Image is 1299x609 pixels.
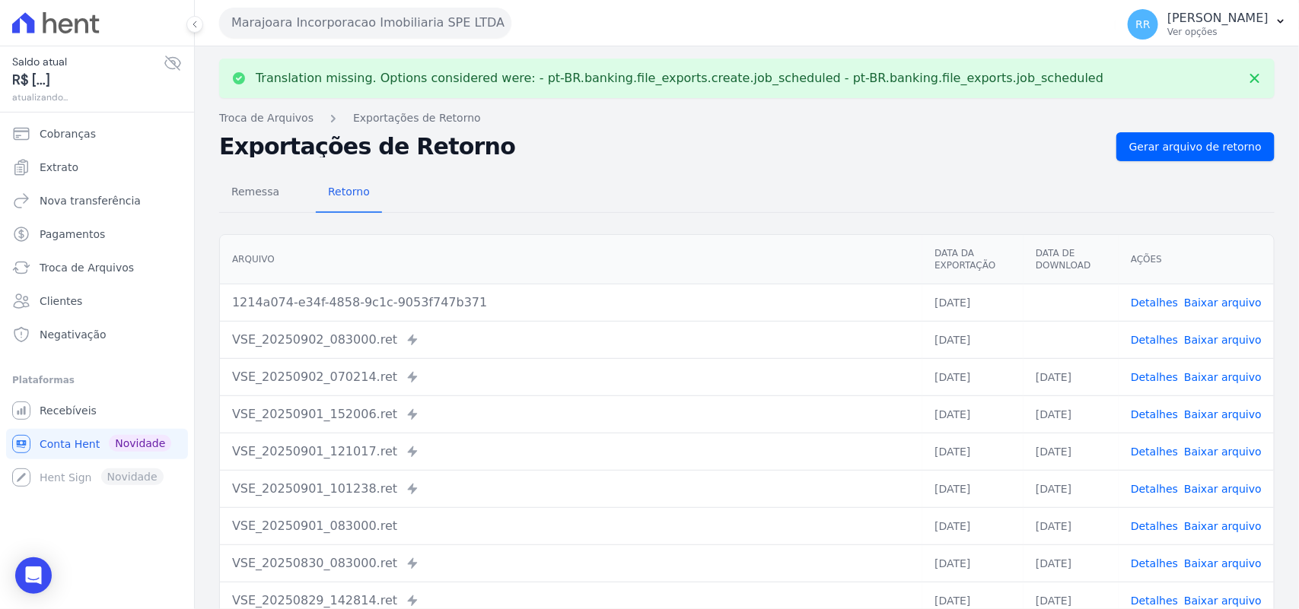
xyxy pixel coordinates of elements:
a: Baixar arquivo [1184,408,1262,420]
span: R$ [...] [12,70,164,90]
a: Exportações de Retorno [353,110,481,126]
span: Negativação [40,327,107,342]
a: Detalhes [1131,297,1178,309]
span: Pagamentos [40,227,105,242]
a: Remessa [219,173,291,213]
span: Recebíveis [40,403,97,418]
div: Open Intercom Messenger [15,557,52,594]
a: Baixar arquivo [1184,297,1262,309]
th: Arquivo [220,235,922,284]
button: RR [PERSON_NAME] Ver opções [1116,3,1299,46]
a: Baixar arquivo [1184,595,1262,607]
div: VSE_20250902_070214.ret [232,368,910,386]
a: Detalhes [1131,595,1178,607]
a: Baixar arquivo [1184,557,1262,569]
a: Cobranças [6,119,188,149]
a: Baixar arquivo [1184,371,1262,383]
div: VSE_20250830_083000.ret [232,554,910,573]
div: Plataformas [12,371,182,389]
td: [DATE] [922,284,1024,321]
div: VSE_20250901_083000.ret [232,517,910,535]
span: Gerar arquivo de retorno [1129,139,1262,154]
nav: Breadcrumb [219,110,1275,126]
span: Nova transferência [40,193,141,208]
a: Retorno [316,173,382,213]
span: RR [1135,19,1150,30]
a: Detalhes [1131,520,1178,532]
div: VSE_20250901_121017.ret [232,442,910,461]
span: Remessa [222,176,288,207]
a: Troca de Arquivos [219,110,314,126]
a: Negativação [6,319,188,350]
td: [DATE] [1024,433,1119,470]
p: Ver opções [1167,26,1269,38]
a: Conta Hent Novidade [6,429,188,459]
td: [DATE] [922,433,1024,470]
a: Detalhes [1131,371,1178,383]
p: Translation missing. Options considered were: - pt-BR.banking.file_exports.create.job_scheduled -... [256,71,1103,86]
td: [DATE] [1024,395,1119,433]
td: [DATE] [1024,470,1119,507]
td: [DATE] [922,321,1024,358]
div: VSE_20250902_083000.ret [232,331,910,349]
a: Gerar arquivo de retorno [1116,132,1275,161]
span: Retorno [319,176,379,207]
a: Recebíveis [6,395,188,426]
a: Extrato [6,152,188,182]
div: 1214a074-e34f-4858-9c1c-9053f747b371 [232,293,910,312]
a: Baixar arquivo [1184,520,1262,532]
span: Clientes [40,293,82,309]
td: [DATE] [1024,544,1119,582]
a: Detalhes [1131,446,1178,458]
td: [DATE] [922,395,1024,433]
a: Detalhes [1131,557,1178,569]
a: Baixar arquivo [1184,334,1262,346]
a: Clientes [6,286,188,316]
h2: Exportações de Retorno [219,136,1104,157]
span: Extrato [40,160,78,175]
a: Baixar arquivo [1184,483,1262,495]
div: VSE_20250901_101238.ret [232,480,910,498]
nav: Sidebar [12,119,182,493]
a: Baixar arquivo [1184,446,1262,458]
p: [PERSON_NAME] [1167,11,1269,26]
td: [DATE] [922,544,1024,582]
td: [DATE] [1024,507,1119,544]
span: atualizando... [12,90,164,104]
td: [DATE] [922,358,1024,395]
button: Marajoara Incorporacao Imobiliaria SPE LTDA [219,8,511,38]
td: [DATE] [1024,358,1119,395]
span: Conta Hent [40,436,100,452]
a: Troca de Arquivos [6,252,188,283]
a: Pagamentos [6,219,188,249]
th: Data de Download [1024,235,1119,284]
th: Ações [1119,235,1274,284]
span: Saldo atual [12,54,164,70]
div: VSE_20250901_152006.ret [232,405,910,423]
td: [DATE] [922,507,1024,544]
a: Detalhes [1131,408,1178,420]
a: Nova transferência [6,186,188,216]
a: Detalhes [1131,334,1178,346]
a: Detalhes [1131,483,1178,495]
span: Cobranças [40,126,96,141]
span: Troca de Arquivos [40,260,134,275]
td: [DATE] [922,470,1024,507]
th: Data da Exportação [922,235,1024,284]
span: Novidade [109,435,171,452]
